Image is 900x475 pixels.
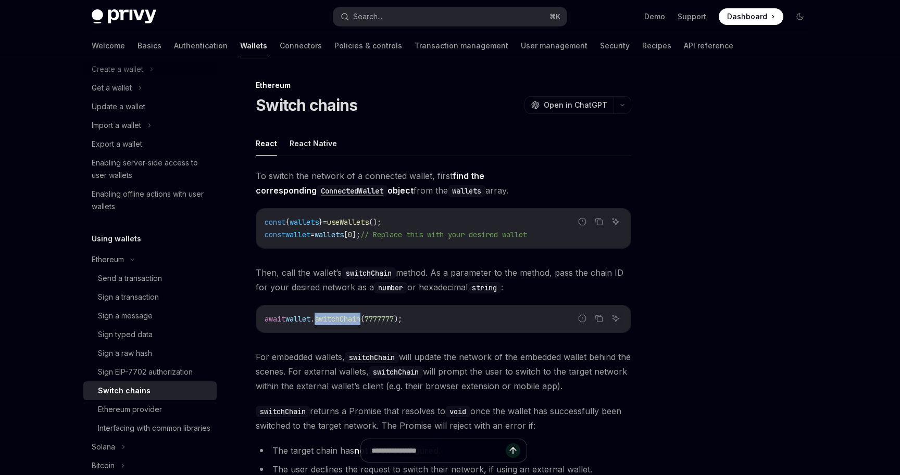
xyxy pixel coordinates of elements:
[256,80,631,91] div: Ethereum
[592,312,606,325] button: Copy the contents from the code block
[83,306,217,325] a: Sign a message
[83,288,217,306] a: Sign a transaction
[315,230,344,239] span: wallets
[369,217,381,227] span: ();
[98,366,193,378] div: Sign EIP-7702 authorization
[280,33,322,58] a: Connectors
[83,419,217,438] a: Interfacing with common libraries
[315,314,360,324] span: switchChain
[256,350,631,393] span: For embedded wallets, will update the network of the embedded wallet behind the scenes. For exter...
[642,33,671,58] a: Recipes
[83,363,217,381] a: Sign EIP-7702 authorization
[310,230,315,239] span: =
[265,217,285,227] span: const
[319,217,323,227] span: }
[285,314,310,324] span: wallet
[83,97,217,116] a: Update a wallet
[344,230,348,239] span: [
[792,8,808,25] button: Toggle dark mode
[98,310,153,322] div: Sign a message
[345,352,399,363] code: switchChain
[374,282,407,293] code: number
[92,82,132,94] div: Get a wallet
[290,217,319,227] span: wallets
[334,33,402,58] a: Policies & controls
[98,328,153,341] div: Sign typed data
[92,188,210,213] div: Enabling offline actions with user wallets
[83,344,217,363] a: Sign a raw hash
[310,314,315,324] span: .
[98,384,151,397] div: Switch chains
[448,185,485,197] code: wallets
[684,33,733,58] a: API reference
[92,441,115,453] div: Solana
[98,272,162,285] div: Send a transaction
[323,217,327,227] span: =
[92,253,124,266] div: Ethereum
[83,135,217,153] a: Export a wallet
[83,185,217,216] a: Enabling offline actions with user wallets
[371,439,506,462] input: Ask a question...
[83,325,217,344] a: Sign typed data
[521,33,587,58] a: User management
[365,314,394,324] span: 7777777
[92,233,141,245] h5: Using wallets
[83,153,217,185] a: Enabling server-side access to user wallets
[256,131,277,156] button: React
[445,406,470,417] code: void
[256,169,631,198] span: To switch the network of a connected wallet, first from the array.
[352,230,360,239] span: ];
[83,438,217,456] button: Solana
[83,400,217,419] a: Ethereum provider
[92,157,210,182] div: Enabling server-side access to user wallets
[265,314,285,324] span: await
[678,11,706,22] a: Support
[98,403,162,416] div: Ethereum provider
[265,230,285,239] span: const
[285,217,290,227] span: {
[468,282,501,293] code: string
[592,215,606,228] button: Copy the contents from the code block
[83,116,217,135] button: Import a wallet
[353,10,382,23] div: Search...
[333,7,567,26] button: Search...⌘K
[256,265,631,294] span: Then, call the wallet’s method. As a parameter to the method, pass the chain ID for your desired ...
[174,33,228,58] a: Authentication
[137,33,161,58] a: Basics
[92,138,142,150] div: Export a wallet
[506,443,520,458] button: Send message
[576,312,589,325] button: Report incorrect code
[83,269,217,288] a: Send a transaction
[290,131,337,156] button: React Native
[98,347,152,360] div: Sign a raw hash
[92,459,115,472] div: Bitcoin
[92,119,141,132] div: Import a wallet
[92,9,156,24] img: dark logo
[83,456,217,475] button: Bitcoin
[644,11,665,22] a: Demo
[609,312,622,325] button: Ask AI
[342,267,396,279] code: switchChain
[549,12,560,21] span: ⌘ K
[369,366,423,378] code: switchChain
[317,185,387,197] code: ConnectedWallet
[256,171,484,196] a: find the correspondingConnectedWalletobject
[92,100,145,113] div: Update a wallet
[327,217,369,227] span: useWallets
[83,79,217,97] button: Get a wallet
[83,250,217,269] button: Ethereum
[727,11,767,22] span: Dashboard
[360,314,365,324] span: (
[240,33,267,58] a: Wallets
[415,33,508,58] a: Transaction management
[256,96,357,114] h1: Switch chains
[524,96,614,114] button: Open in ChatGPT
[98,422,210,434] div: Interfacing with common libraries
[83,381,217,400] a: Switch chains
[285,230,310,239] span: wallet
[92,33,125,58] a: Welcome
[256,406,310,417] code: switchChain
[576,215,589,228] button: Report incorrect code
[600,33,630,58] a: Security
[544,100,607,110] span: Open in ChatGPT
